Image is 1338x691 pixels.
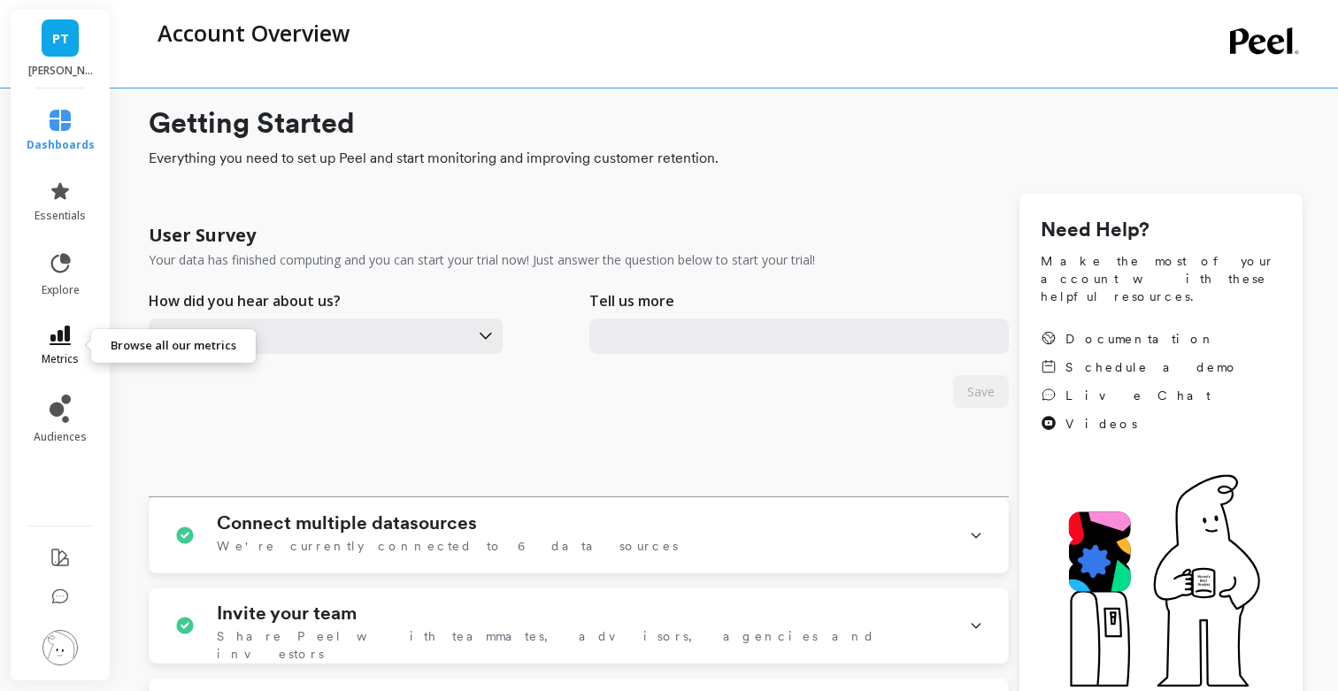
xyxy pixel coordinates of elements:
a: Schedule a demo [1041,358,1239,376]
p: Patrick Ta [28,64,93,78]
span: Schedule a demo [1065,358,1239,376]
h1: Need Help? [1041,215,1281,245]
span: Share Peel with teammates, advisors, agencies and investors [217,627,948,663]
span: Documentation [1065,330,1216,348]
img: profile picture [42,630,78,665]
span: Everything you need to set up Peel and start monitoring and improving customer retention. [149,148,1303,169]
h1: Connect multiple datasources [217,512,477,534]
span: We're currently connected to 6 data sources [217,537,678,555]
h1: User Survey [149,223,256,248]
span: audiences [34,430,87,444]
h1: Invite your team [217,603,357,624]
span: dashboards [27,138,95,152]
span: Videos [1065,415,1137,433]
p: Account Overview [158,18,350,48]
span: Make the most of your account with these helpful resources. [1041,252,1281,305]
a: Videos [1041,415,1239,433]
p: Your data has finished computing and you can start your trial now! Just answer the question below... [149,251,815,269]
span: essentials [35,209,86,223]
span: explore [42,283,80,297]
span: Live Chat [1065,387,1211,404]
h1: Getting Started [149,102,1303,144]
span: metrics [42,352,79,366]
span: PT [52,28,69,49]
p: Tell us more [589,290,674,311]
p: How did you hear about us? [149,290,341,311]
a: Documentation [1041,330,1239,348]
